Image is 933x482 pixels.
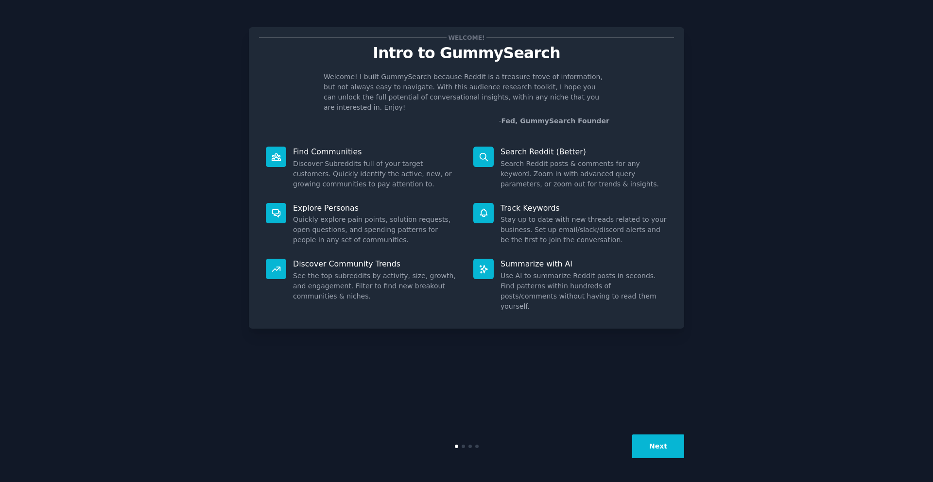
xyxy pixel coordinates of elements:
dd: Quickly explore pain points, solution requests, open questions, and spending patterns for people ... [293,215,460,245]
p: Find Communities [293,147,460,157]
p: Track Keywords [501,203,667,213]
a: Fed, GummySearch Founder [501,117,609,125]
dd: Use AI to summarize Reddit posts in seconds. Find patterns within hundreds of posts/comments with... [501,271,667,312]
p: Discover Community Trends [293,259,460,269]
p: Search Reddit (Better) [501,147,667,157]
button: Next [632,434,684,458]
dd: Search Reddit posts & comments for any keyword. Zoom in with advanced query parameters, or zoom o... [501,159,667,189]
dd: Stay up to date with new threads related to your business. Set up email/slack/discord alerts and ... [501,215,667,245]
p: Summarize with AI [501,259,667,269]
p: Intro to GummySearch [259,45,674,62]
span: Welcome! [447,33,486,43]
dd: See the top subreddits by activity, size, growth, and engagement. Filter to find new breakout com... [293,271,460,301]
p: Welcome! I built GummySearch because Reddit is a treasure trove of information, but not always ea... [324,72,609,113]
div: - [499,116,609,126]
p: Explore Personas [293,203,460,213]
dd: Discover Subreddits full of your target customers. Quickly identify the active, new, or growing c... [293,159,460,189]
